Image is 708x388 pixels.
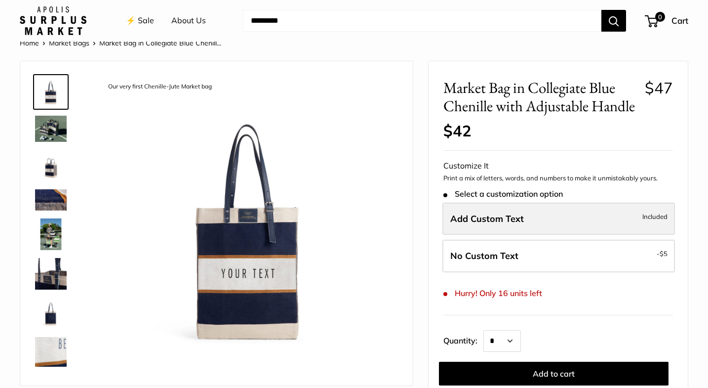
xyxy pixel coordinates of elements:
img: description_Our very first Chenille-Jute Market bag [35,76,67,108]
a: description_Our very first Chenille-Jute Market bag [33,74,69,110]
label: Leave Blank [442,240,675,272]
div: Customize It [443,159,673,173]
img: Market Bag in Collegiate Blue Chenille with Adjustable Handle [35,218,67,250]
span: $47 [645,78,673,97]
label: Quantity: [443,327,483,352]
img: description_A close up of our first Chenille Jute Market Bag [35,189,67,211]
img: description_Adjustable Handles for whatever mood you are in [35,150,67,181]
span: $5 [660,250,668,258]
a: ⚡️ Sale [126,13,154,28]
span: No Custom Text [450,250,518,261]
span: $42 [443,121,472,140]
a: description_Take it anywhere with easy-grip handles. [33,114,69,144]
div: Our very first Chenille-Jute Market bag [103,80,217,93]
input: Search... [243,10,601,32]
span: Cart [671,15,688,26]
span: Market Bag in Collegiate Blue Chenill... [99,39,221,47]
img: description_Take it anywhere with easy-grip handles. [35,116,67,142]
a: Home [20,39,39,47]
a: 0 Cart [646,13,688,29]
img: Market Bag in Collegiate Blue Chenille with Adjustable Handle [35,337,67,369]
button: Search [601,10,626,32]
a: description_Print Shop Exclusive Leather Patch on each bag [33,256,69,292]
p: Print a mix of letters, words, and numbers to make it unmistakably yours. [443,173,673,183]
button: Add to cart [439,362,669,386]
span: 0 [655,12,665,22]
img: Apolis: Surplus Market [20,6,86,35]
a: description_Adjustable Handles for whatever mood you are in [33,148,69,183]
nav: Breadcrumb [20,37,221,49]
a: Market Bag in Collegiate Blue Chenille with Adjustable Handle [33,335,69,371]
label: Add Custom Text [442,203,675,235]
img: description_Seal of authenticity printed on the backside of every bag. [35,298,67,329]
span: Market Bag in Collegiate Blue Chenille with Adjustable Handle [443,79,637,115]
span: Select a customization option [443,189,562,199]
span: Included [642,211,668,222]
a: description_A close up of our first Chenille Jute Market Bag [33,187,69,213]
a: Market Bag in Collegiate Blue Chenille with Adjustable Handle [33,216,69,252]
img: description_Our very first Chenille-Jute Market bag [99,76,398,375]
span: Hurry! Only 16 units left [443,289,542,298]
a: Market Bags [49,39,89,47]
a: About Us [171,13,206,28]
span: Add Custom Text [450,213,524,224]
a: description_Seal of authenticity printed on the backside of every bag. [33,296,69,331]
img: description_Print Shop Exclusive Leather Patch on each bag [35,258,67,290]
span: - [657,248,668,259]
